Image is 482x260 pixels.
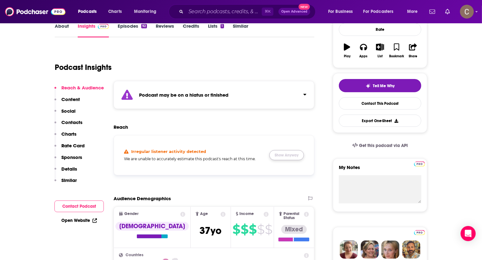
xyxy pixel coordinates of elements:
button: Contacts [54,119,82,131]
strong: Podcast may be on a hiatus or finished [139,92,228,98]
div: Rate [339,23,421,36]
section: Click to expand status details [114,81,314,109]
button: tell me why sparkleTell Me Why [339,79,421,92]
img: Barbara Profile [361,240,379,259]
h5: We are unable to accurately estimate this podcast's reach at this time. [124,156,264,161]
span: $ [257,224,264,235]
a: Episodes92 [118,23,147,37]
img: Podchaser Pro [98,24,109,29]
button: Content [54,96,80,108]
a: InsightsPodchaser Pro [78,23,109,37]
img: User Profile [460,5,474,19]
button: Open AdvancedNew [278,8,310,15]
button: Reach & Audience [54,85,104,96]
img: Podchaser Pro [414,230,425,235]
button: open menu [130,7,165,17]
p: Sponsors [61,154,82,160]
span: Podcasts [78,7,97,16]
span: For Business [328,7,353,16]
span: ⌘ K [262,8,273,16]
h2: Reach [114,124,128,130]
a: Open Website [61,218,97,223]
span: Monitoring [134,7,156,16]
span: Get this podcast via API [359,143,408,148]
div: Share [409,54,417,58]
button: Similar [54,177,77,189]
a: Pro website [414,161,425,167]
p: Reach & Audience [61,85,104,91]
h1: Podcast Insights [55,63,112,72]
span: Open Advanced [281,10,307,13]
button: Social [54,108,76,120]
button: Export One-Sheet [339,115,421,127]
span: More [407,7,418,16]
p: Charts [61,131,76,137]
a: Contact This Podcast [339,97,421,110]
a: About [55,23,69,37]
div: 1 [221,24,224,28]
button: Play [339,39,355,62]
div: 92 [141,24,147,28]
p: Similar [61,177,77,183]
button: Details [54,166,77,178]
button: Show Anyway [269,150,304,160]
button: Share [405,39,421,62]
img: tell me why sparkle [366,83,371,88]
p: Contacts [61,119,82,125]
a: Lists1 [208,23,224,37]
button: open menu [359,7,403,17]
span: Charts [108,7,122,16]
button: Show profile menu [460,5,474,19]
a: Show notifications dropdown [427,6,438,17]
button: Apps [355,39,372,62]
span: Gender [124,212,138,216]
p: Content [61,96,80,102]
button: Rate Card [54,143,85,154]
a: Similar [233,23,248,37]
div: Apps [360,54,368,58]
a: Get this podcast via API [347,138,413,153]
img: Jon Profile [402,240,420,259]
span: Countries [126,253,143,257]
span: Income [239,212,254,216]
a: Pro website [414,229,425,235]
span: $ [241,224,248,235]
img: Podchaser Pro [414,161,425,167]
div: Open Intercom Messenger [461,226,476,241]
div: Search podcasts, credits, & more... [175,4,322,19]
button: List [372,39,388,62]
button: Contact Podcast [54,201,104,212]
button: Bookmark [388,39,405,62]
h4: Irregular listener activity detected [131,149,206,154]
img: Sydney Profile [340,240,358,259]
button: open menu [324,7,361,17]
p: Social [61,108,76,114]
span: Logged in as clay.bolton [460,5,474,19]
p: Details [61,166,77,172]
button: Sponsors [54,154,82,166]
img: Podchaser - Follow, Share and Rate Podcasts [5,6,65,18]
input: Search podcasts, credits, & more... [186,7,262,17]
a: Credits [183,23,199,37]
div: [DEMOGRAPHIC_DATA] [115,222,189,231]
h2: Audience Demographics [114,195,171,201]
span: For Podcasters [363,7,394,16]
button: Charts [54,131,76,143]
span: Tell Me Why [373,83,395,88]
span: $ [233,224,240,235]
span: Age [200,212,208,216]
label: My Notes [339,164,421,175]
span: Parental Status [283,212,303,220]
span: New [299,4,310,10]
div: Bookmark [389,54,404,58]
button: open menu [74,7,105,17]
div: Play [344,54,350,58]
a: Reviews [156,23,174,37]
span: 37 yo [199,224,221,237]
button: open menu [403,7,426,17]
span: $ [249,224,256,235]
div: List [378,54,383,58]
div: Mixed [281,225,307,234]
a: Charts [104,7,126,17]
